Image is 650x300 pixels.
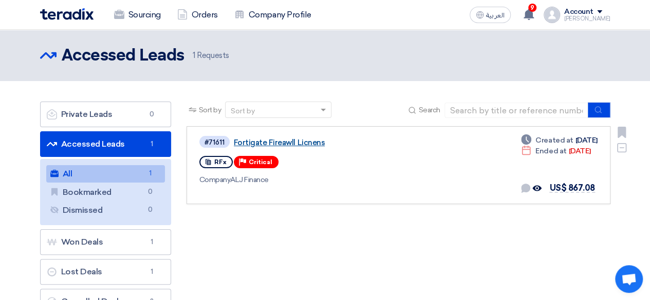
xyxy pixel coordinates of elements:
a: Private Leads0 [40,102,171,127]
div: [DATE] [521,146,590,156]
a: Orders [169,4,226,26]
img: Teradix logo [40,8,94,20]
span: 0 [144,205,157,215]
a: Lost Deals1 [40,259,171,285]
a: Fortigate Fireawll Licnens [234,138,491,147]
div: Account [564,8,593,16]
span: 0 [144,187,157,197]
span: Sort by [199,105,221,115]
span: 1 [144,168,157,179]
span: RFx [214,158,227,166]
span: Ended at [535,146,566,156]
img: profile_test.png [544,7,560,23]
span: Critical [249,158,272,166]
a: Company Profile [226,4,320,26]
div: Sort by [231,106,255,116]
a: Accessed Leads1 [40,131,171,157]
div: [DATE] [521,135,597,146]
div: #71611 [205,139,225,146]
span: Company [199,175,231,184]
div: [PERSON_NAME] [564,16,610,22]
h2: Accessed Leads [62,46,184,66]
button: العربية [470,7,511,23]
span: 1 [146,237,158,247]
input: Search by title or reference number [444,103,588,118]
span: 1 [193,51,195,60]
a: Won Deals1 [40,229,171,255]
span: Requests [193,50,229,62]
a: Sourcing [106,4,169,26]
span: Created at [535,135,573,146]
span: US$ 867.08 [549,183,595,193]
span: 9 [528,4,536,12]
div: Open chat [615,265,643,293]
span: Search [418,105,440,115]
span: العربية [486,12,505,19]
a: Bookmarked [46,184,165,201]
a: All [46,165,165,183]
span: 1 [146,139,158,149]
div: ALJ Finance [199,174,493,185]
span: 1 [146,267,158,277]
a: Dismissed [46,202,165,219]
span: 0 [146,109,158,119]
